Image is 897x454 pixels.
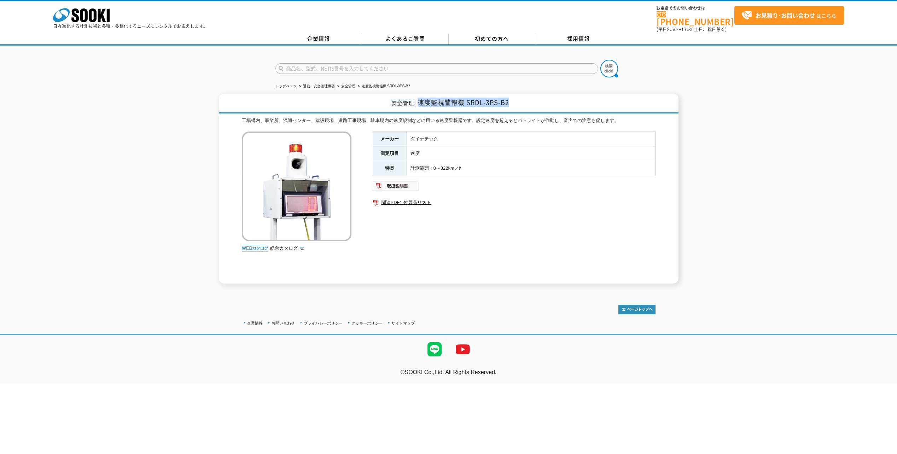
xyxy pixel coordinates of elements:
p: 日々進化する計測技術と多種・多様化するニーズにレンタルでお応えします。 [53,24,208,28]
img: webカタログ [242,245,268,252]
li: 速度監視警報機 SRDL-3PS-B2 [356,83,410,90]
span: 8:50 [667,26,677,33]
a: [PHONE_NUMBER] [657,11,734,25]
img: btn_search.png [600,60,618,77]
span: 17:30 [681,26,694,33]
a: 通信・安全管理機器 [303,84,335,88]
img: トップページへ [618,305,656,314]
td: ダイナテック [407,132,655,146]
a: プライバシーポリシー [304,321,343,325]
a: サイトマップ [391,321,415,325]
img: 取扱説明書 [373,180,419,192]
th: 特長 [373,161,407,176]
span: はこちら [741,10,836,21]
span: お電話でのお問い合わせは [657,6,734,10]
a: 安全管理 [341,84,355,88]
span: 安全管理 [390,99,416,107]
a: お問い合わせ [272,321,295,325]
a: 初めての方へ [449,34,535,44]
span: (平日 ～ 土日、祝日除く) [657,26,727,33]
div: 工場構内、事業所、流通センター、建設現場、道路工事現場、駐車場内の速度規制などに用いる速度警報器です。設定速度を超えるとパトライトが作動し、音声での注意も促します。 [242,117,656,124]
a: テストMail [870,377,897,383]
span: 初めての方へ [475,35,509,42]
span: 速度監視警報機 SRDL-3PS-B2 [418,98,509,107]
img: 速度監視警報機 SRDL-3PS-B2 [242,132,351,241]
a: トップページ [275,84,297,88]
a: クッキーポリシー [351,321,383,325]
a: 企業情報 [275,34,362,44]
td: 速度 [407,146,655,161]
th: 測定項目 [373,146,407,161]
td: 計測範囲：8～322km／h [407,161,655,176]
a: 取扱説明書 [373,185,419,190]
a: 採用情報 [535,34,622,44]
a: よくあるご質問 [362,34,449,44]
img: LINE [420,335,449,363]
img: YouTube [449,335,477,363]
a: 総合カタログ [270,245,305,251]
a: 企業情報 [247,321,263,325]
th: メーカー [373,132,407,146]
a: お見積り･お問い合わせはこちら [734,6,844,25]
input: 商品名、型式、NETIS番号を入力してください [275,63,598,74]
a: 関連PDF1 付属品リスト [373,198,656,207]
strong: お見積り･お問い合わせ [756,11,815,19]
